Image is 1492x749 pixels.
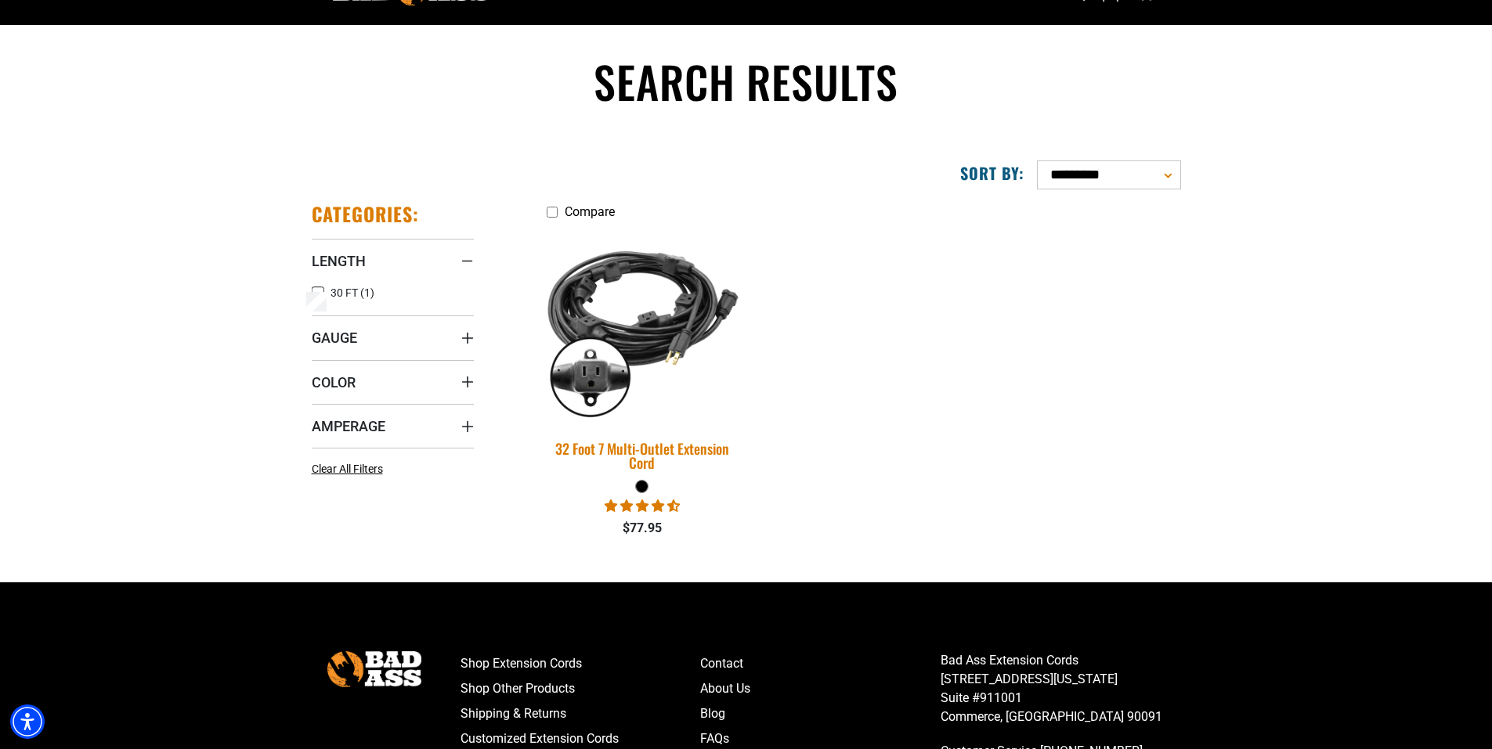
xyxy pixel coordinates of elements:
a: Contact [700,651,941,676]
span: Compare [565,204,615,219]
img: black [533,225,752,425]
span: Color [312,373,356,391]
img: Bad Ass Extension Cords [327,651,421,686]
span: Length [312,252,366,270]
span: 4.74 stars [605,499,680,513]
a: black 32 Foot 7 Multi-Outlet Extension Cord [547,227,739,479]
a: Shop Other Products [461,676,701,701]
div: $77.95 [547,519,739,538]
a: Blog [700,701,941,726]
summary: Color [312,360,474,404]
p: Bad Ass Extension Cords [STREET_ADDRESS][US_STATE] Suite #911001 Commerce, [GEOGRAPHIC_DATA] 90091 [941,651,1181,726]
a: Shop Extension Cords [461,651,701,676]
summary: Length [312,239,474,283]
span: Clear All Filters [312,463,383,475]
div: 32 Foot 7 Multi-Outlet Extension Cord [547,441,739,470]
a: Clear All Filters [312,461,389,477]
summary: Amperage [312,404,474,448]
span: Gauge [312,329,357,347]
summary: Gauge [312,315,474,359]
a: About Us [700,676,941,701]
h2: Categories: [312,202,420,226]
label: Sort by: [960,163,1024,183]
h1: Search results [312,53,1181,110]
a: Shipping & Returns [461,701,701,726]
span: Amperage [312,417,385,435]
div: Accessibility Menu [10,704,45,739]
span: 30 FT (1) [331,287,374,298]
